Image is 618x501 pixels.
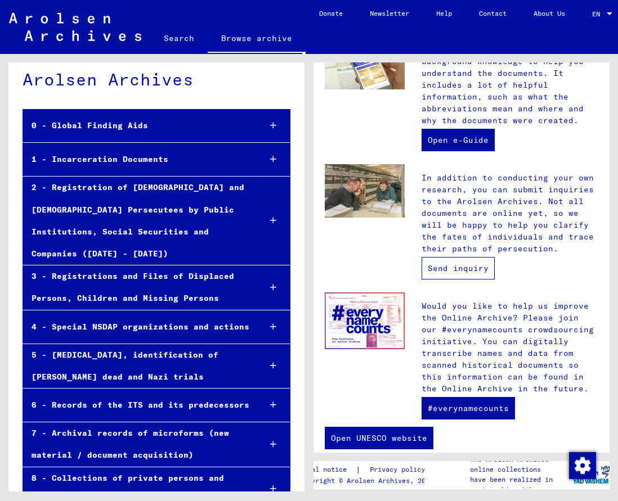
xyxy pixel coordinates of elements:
[23,177,251,265] div: 2 - Registration of [DEMOGRAPHIC_DATA] and [DEMOGRAPHIC_DATA] Persecutees by Public Institutions,...
[23,148,251,170] div: 1 - Incarceration Documents
[23,422,251,466] div: 7 - Archival records of microforms (new material / document acquisition)
[23,394,251,416] div: 6 - Records of the ITS and its predecessors
[9,13,141,41] img: Arolsen_neg.svg
[422,300,598,395] p: Would you like to help us improve the Online Archive? Please join our #everynamecounts crowdsourc...
[150,25,208,52] a: Search
[422,257,495,279] a: Send inquiry
[325,36,405,89] img: eguide.jpg
[569,452,596,479] img: Change consent
[208,25,306,54] a: Browse archive
[470,475,573,495] p: have been realized in partnership with
[422,129,495,151] a: Open e-Guide
[23,115,251,137] div: 0 - Global Finding Aids
[470,454,573,475] p: The Arolsen Archives online collections
[299,464,356,476] a: Legal notice
[422,44,598,127] p: The interactive e-Guide provides background knowledge to help you understand the documents. It in...
[592,10,604,18] span: EN
[299,464,438,476] div: |
[325,292,405,349] img: enc.jpg
[23,344,251,388] div: 5 - [MEDICAL_DATA], identification of [PERSON_NAME] dead and Nazi trials
[23,42,290,92] div: Archival tree of the Arolsen Archives
[325,427,433,449] a: Open UNESCO website
[23,316,251,338] div: 4 - Special NSDAP organizations and actions
[422,397,515,419] a: #everynamecounts
[299,476,438,486] p: Copyright © Arolsen Archives, 2021
[422,172,598,255] p: In addition to conducting your own research, you can submit inquiries to the Arolsen Archives. No...
[23,265,251,309] div: 3 - Registrations and Files of Displaced Persons, Children and Missing Persons
[325,164,405,218] img: inquiries.jpg
[361,464,438,476] a: Privacy policy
